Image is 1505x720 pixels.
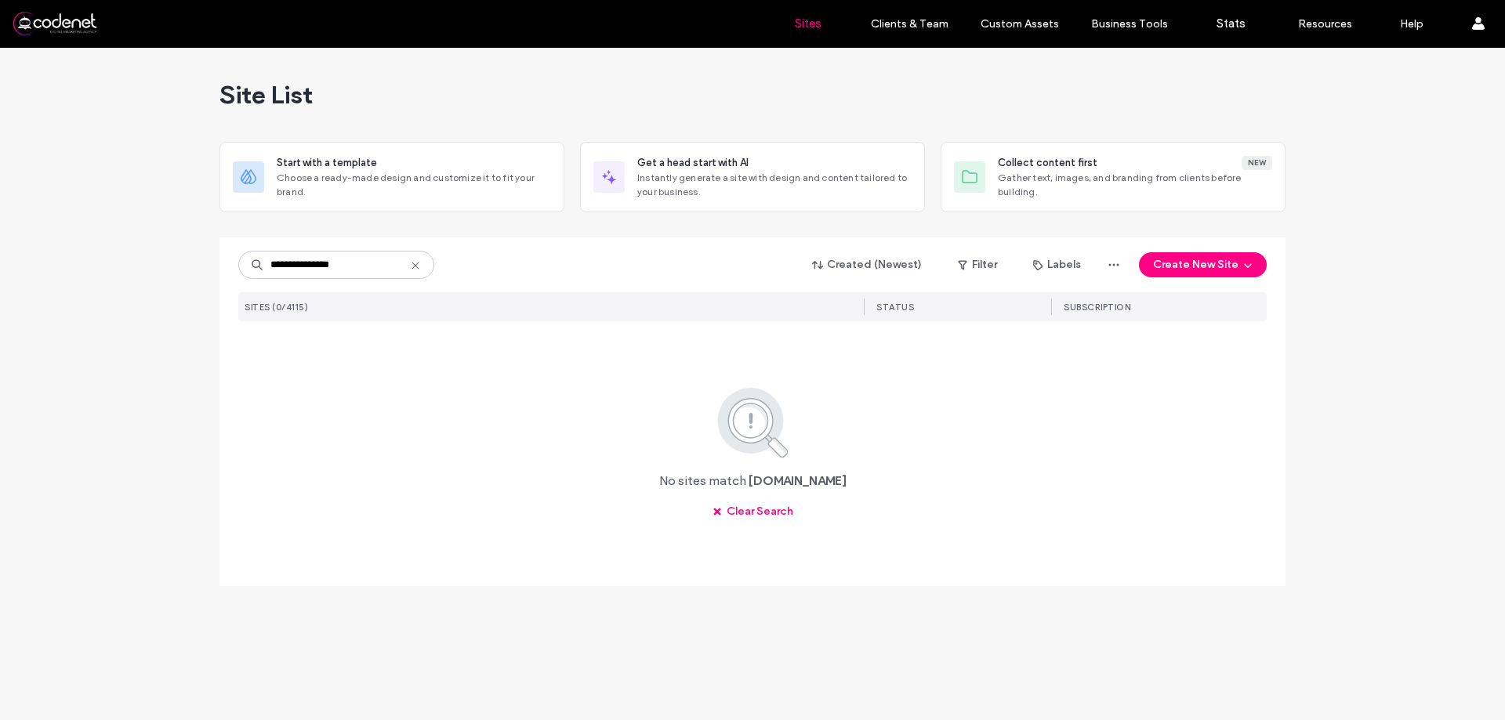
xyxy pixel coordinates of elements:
div: Start with a templateChoose a ready-made design and customize it to fit your brand. [219,142,564,212]
button: Created (Newest) [799,252,936,277]
label: Stats [1217,16,1246,31]
button: Create New Site [1139,252,1267,277]
span: Start with a template [277,155,377,171]
span: Choose a ready-made design and customize it to fit your brand. [277,171,551,199]
label: Resources [1298,17,1352,31]
div: New [1242,156,1272,170]
span: SITES (0/4115) [245,302,308,313]
span: Gather text, images, and branding from clients before building. [998,171,1272,199]
span: No sites match [659,472,746,490]
span: Get a head start with AI [637,155,749,171]
span: Instantly generate a site with design and content tailored to your business. [637,171,912,199]
label: Help [1400,17,1423,31]
div: Collect content firstNewGather text, images, and branding from clients before building. [941,142,1286,212]
label: Sites [795,16,821,31]
label: Business Tools [1091,17,1168,31]
span: Site List [219,79,313,110]
button: Labels [1019,252,1095,277]
span: Collect content first [998,155,1097,171]
div: Get a head start with AIInstantly generate a site with design and content tailored to your business. [580,142,925,212]
button: Clear Search [698,499,807,524]
span: SUBSCRIPTION [1064,302,1130,313]
span: [DOMAIN_NAME] [749,472,847,490]
label: Custom Assets [981,17,1059,31]
span: STATUS [876,302,914,313]
img: search.svg [696,385,810,460]
label: Clients & Team [871,17,948,31]
button: Filter [942,252,1013,277]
